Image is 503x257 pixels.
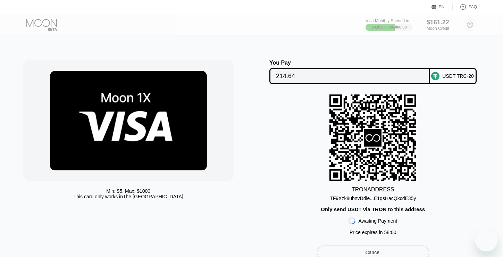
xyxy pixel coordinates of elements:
div: $3,813.03 / $6,000.00 [372,25,407,29]
div: EN [431,3,453,10]
div: TRON ADDRESS [352,186,394,193]
iframe: Кнопка запуска окна обмена сообщениями [475,229,497,251]
div: You Pay [269,60,430,66]
div: TF9Xzk8ubnvDdie...E1qsHacQkcdE35y [330,196,416,201]
div: Cancel [365,249,380,256]
div: Visa Monthly Spend Limit$3,813.03/$6,000.00 [366,18,412,31]
div: This card only works in The [GEOGRAPHIC_DATA] [74,194,183,199]
div: FAQ [469,5,477,9]
span: 58 : 00 [384,230,396,235]
div: EN [439,5,445,9]
div: Only send USDT via TRON to this address [321,206,425,212]
div: FAQ [453,3,477,10]
div: Visa Monthly Spend Limit [366,18,412,23]
div: USDT TRC-20 [442,73,474,79]
div: TF9Xzk8ubnvDdie...E1qsHacQkcdE35y [330,193,416,201]
div: Awaiting Payment [358,218,397,224]
div: You PayUSDT TRC-20 [259,60,488,84]
div: Price expires in [350,230,396,235]
div: Min: $ 5 , Max: $ 1000 [106,188,150,194]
